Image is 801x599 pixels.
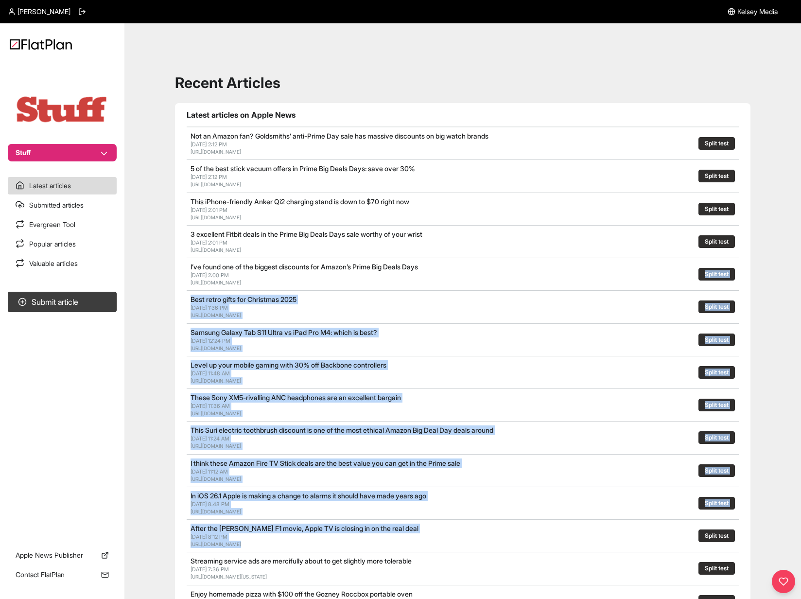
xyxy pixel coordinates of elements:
[698,366,735,379] button: Split test
[8,255,117,272] a: Valuable articles
[191,476,241,482] a: [URL][DOMAIN_NAME]
[191,328,377,336] a: Samsung Galaxy Tab S11 Ultra vs iPad Pro M4: which is best?
[698,170,735,182] button: Split test
[191,590,413,598] a: Enjoy homemade pizza with $100 off the Gozney Roccbox portable oven
[191,459,460,467] a: I think these Amazon Fire TV Stick deals are the best value you can get in the Prime sale
[698,562,735,575] button: Split test
[698,431,735,444] button: Split test
[191,370,230,377] span: [DATE] 11:48 AM
[8,196,117,214] a: Submitted articles
[191,230,422,238] a: 3 excellent Fitbit deals in the Prime Big Deals Days sale worthy of your wrist
[191,272,229,279] span: [DATE] 2:00 PM
[191,174,227,180] span: [DATE] 2:12 PM
[191,468,228,475] span: [DATE] 11:12 AM
[191,501,229,508] span: [DATE] 8:48 PM
[698,268,735,281] button: Split test
[187,109,739,121] h1: Latest articles on Apple News
[10,39,72,50] img: Logo
[8,7,70,17] a: [PERSON_NAME]
[191,574,267,580] a: [URL][DOMAIN_NAME][US_STATE]
[698,300,735,313] button: Split test
[191,337,230,344] span: [DATE] 12:24 PM
[191,181,241,187] a: [URL][DOMAIN_NAME]
[191,541,241,547] a: [URL][DOMAIN_NAME]
[191,141,227,148] span: [DATE] 2:12 PM
[8,566,117,583] a: Contact FlatPlan
[191,524,418,532] a: After the [PERSON_NAME] F1 movie, Apple TV is closing in on the real deal
[8,216,117,233] a: Evergreen Tool
[191,345,241,351] a: [URL][DOMAIN_NAME]
[698,497,735,510] button: Split test
[191,312,241,318] a: [URL][DOMAIN_NAME]
[698,464,735,477] button: Split test
[17,7,70,17] span: [PERSON_NAME]
[8,144,117,161] button: Stuff
[191,393,401,402] a: These Sony XM5-rivalling ANC headphones are an excellent bargain
[191,239,227,246] span: [DATE] 2:01 PM
[191,295,296,303] a: Best retro gifts for Christmas 2025
[191,149,241,155] a: [URL][DOMAIN_NAME]
[191,566,229,573] span: [DATE] 7:36 PM
[191,410,241,416] a: [URL][DOMAIN_NAME]
[8,177,117,194] a: Latest articles
[191,361,386,369] a: Level up your mobile gaming with 30% off Backbone controllers
[698,399,735,411] button: Split test
[191,509,241,514] a: [URL][DOMAIN_NAME]
[191,207,227,213] span: [DATE] 2:01 PM
[191,197,409,206] a: This iPhone-friendly Anker Qi2 charging stand is down to $70 right now
[191,533,227,540] span: [DATE] 8:12 PM
[14,94,111,124] img: Publication Logo
[191,247,241,253] a: [URL][DOMAIN_NAME]
[191,164,415,173] a: 5 of the best stick vacuum offers in Prime Big Deals Days: save over 30%
[698,529,735,542] button: Split test
[191,263,418,271] a: I’ve found one of the biggest discounts for Amazon’s Prime Big Deals Days
[191,378,241,384] a: [URL][DOMAIN_NAME]
[698,203,735,215] button: Split test
[8,235,117,253] a: Popular articles
[191,214,241,220] a: [URL][DOMAIN_NAME]
[191,557,412,565] a: Streaming service ads are mercifully about to get slightly more tolerable
[191,132,488,140] a: Not an Amazon fan? Goldsmiths’ anti-Prime Day sale has massive discounts on big watch brands
[698,334,735,346] button: Split test
[191,280,241,285] a: [URL][DOMAIN_NAME]
[191,426,493,434] a: This Suri electric toothbrush discount is one of the most ethical Amazon Big Deal Day deals around
[191,492,426,500] a: In iOS 26.1 Apple is making a change to alarms it should have made years ago
[698,235,735,248] button: Split test
[191,435,229,442] span: [DATE] 11:24 AM
[698,137,735,150] button: Split test
[191,443,241,449] a: [URL][DOMAIN_NAME]
[175,74,750,91] h1: Recent Articles
[737,7,778,17] span: Kelsey Media
[191,304,228,311] span: [DATE] 1:36 PM
[8,546,117,564] a: Apple News Publisher
[8,292,117,312] button: Submit article
[191,403,230,409] span: [DATE] 11:36 AM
